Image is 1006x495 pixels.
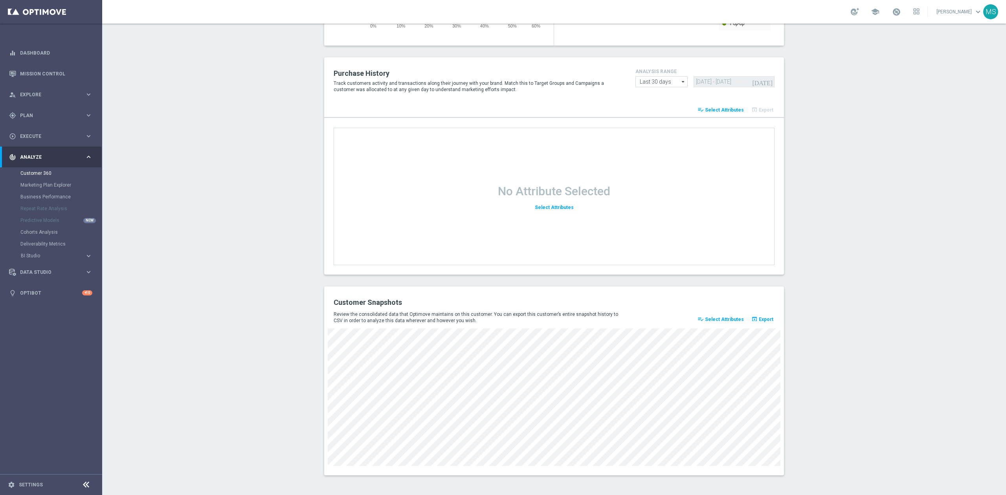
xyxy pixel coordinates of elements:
[21,253,77,258] span: BI Studio
[85,252,92,260] i: keyboard_arrow_right
[20,226,101,238] div: Cohorts Analysis
[20,250,101,262] div: BI Studio
[535,205,574,210] span: Select Attributes
[9,112,16,119] i: gps_fixed
[85,91,92,98] i: keyboard_arrow_right
[9,133,85,140] div: Execute
[19,482,43,487] a: Settings
[9,91,16,98] i: person_search
[85,153,92,161] i: keyboard_arrow_right
[498,184,610,198] h1: No Attribute Selected
[9,282,92,303] div: Optibot
[871,7,879,16] span: school
[9,71,93,77] button: Mission Control
[696,314,745,325] button: playlist_add_check Select Attributes
[85,132,92,140] i: keyboard_arrow_right
[751,316,758,322] i: open_in_browser
[334,298,548,307] h2: Customer Snapshots
[698,316,704,322] i: playlist_add_check
[20,113,85,118] span: Plan
[9,92,93,98] button: person_search Explore keyboard_arrow_right
[20,179,101,191] div: Marketing Plan Explorer
[705,317,744,322] span: Select Attributes
[974,7,982,16] span: keyboard_arrow_down
[696,104,745,115] button: playlist_add_check Select Attributes
[750,314,775,325] button: open_in_browser Export
[9,112,85,119] div: Plan
[635,69,775,74] h4: analysis range
[9,133,93,139] button: play_circle_outline Execute keyboard_arrow_right
[20,194,82,200] a: Business Performance
[759,317,773,322] span: Export
[9,63,92,84] div: Mission Control
[20,155,85,159] span: Analyze
[20,238,101,250] div: Deliverability Metrics
[85,268,92,276] i: keyboard_arrow_right
[397,24,405,28] span: 10%
[9,133,16,140] i: play_circle_outline
[8,481,15,488] i: settings
[983,4,998,19] div: MS
[370,24,376,28] span: 0%
[20,63,92,84] a: Mission Control
[20,270,85,275] span: Data Studio
[698,106,704,113] i: playlist_add_check
[20,134,85,139] span: Execute
[9,112,93,119] button: gps_fixed Plan keyboard_arrow_right
[82,290,92,295] div: +10
[21,253,85,258] div: BI Studio
[20,170,82,176] a: Customer 360
[20,241,82,247] a: Deliverability Metrics
[20,229,82,235] a: Cohorts Analysis
[452,24,461,28] span: 30%
[534,202,575,213] button: Select Attributes
[9,154,16,161] i: track_changes
[20,191,101,203] div: Business Performance
[9,49,16,57] i: equalizer
[9,290,93,296] button: lightbulb Optibot +10
[9,269,85,276] div: Data Studio
[9,42,92,63] div: Dashboard
[9,269,93,275] button: Data Studio keyboard_arrow_right
[334,80,624,93] p: Track customers activity and transactions along their journey with your brand. Match this to Targ...
[20,42,92,63] a: Dashboard
[9,50,93,56] button: equalizer Dashboard
[83,218,96,223] div: NEW
[424,24,433,28] span: 20%
[705,107,744,113] span: Select Attributes
[20,167,101,179] div: Customer 360
[480,24,489,28] span: 40%
[936,6,983,18] a: [PERSON_NAME]keyboard_arrow_down
[508,24,517,28] span: 50%
[20,182,82,188] a: Marketing Plan Explorer
[532,24,540,28] span: 60%
[20,203,101,214] div: Repeat Rate Analysis
[20,92,85,97] span: Explore
[20,214,101,226] div: Predictive Models
[334,311,624,324] p: Review the consolidated data that Optimove maintains on this customer. You can export this custom...
[9,91,85,98] div: Explore
[85,112,92,119] i: keyboard_arrow_right
[20,282,82,303] a: Optibot
[635,76,688,87] input: analysis range
[9,154,85,161] div: Analyze
[20,253,93,259] button: BI Studio keyboard_arrow_right
[679,77,687,87] i: arrow_drop_down
[9,154,93,160] button: track_changes Analyze keyboard_arrow_right
[9,290,16,297] i: lightbulb
[334,69,624,78] h2: Purchase History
